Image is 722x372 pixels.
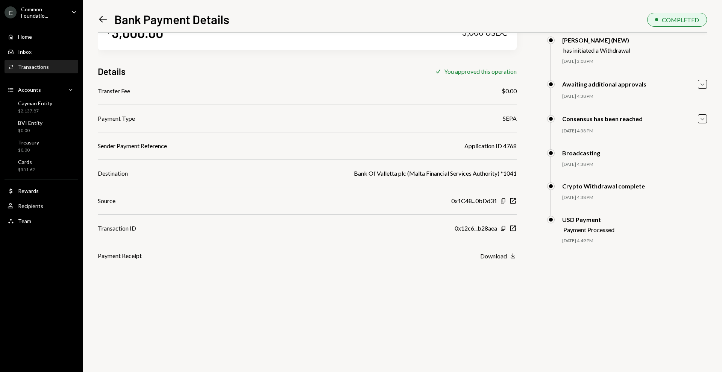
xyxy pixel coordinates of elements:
div: Crypto Withdrawal complete [562,182,645,190]
div: Transactions [18,64,49,70]
div: COMPLETED [662,16,699,23]
div: Team [18,218,31,224]
div: [DATE] 4:38 PM [562,93,707,100]
div: Payment Receipt [98,251,142,260]
div: $0.00 [502,87,517,96]
div: [DATE] 4:49 PM [562,238,707,244]
div: [DATE] 4:38 PM [562,194,707,201]
div: USD Payment [562,216,614,223]
div: [DATE] 4:38 PM [562,161,707,168]
div: Home [18,33,32,40]
a: Transactions [5,60,78,73]
div: Rewards [18,188,39,194]
h1: Bank Payment Details [114,12,229,27]
div: Destination [98,169,128,178]
button: Download [480,252,517,260]
div: Transfer Fee [98,87,130,96]
div: Awaiting additional approvals [562,80,646,88]
a: Cards$351.62 [5,156,78,175]
div: [PERSON_NAME] (NEW) [562,36,630,44]
div: Download [480,252,507,260]
a: Cayman Entity$2,137.87 [5,98,78,116]
div: Bank Of Valletta plc (Malta Financial Services Authority) *1041 [354,169,517,178]
div: Application ID 4768 [464,141,517,150]
div: C [5,6,17,18]
div: Cayman Entity [18,100,52,106]
div: Payment Processed [563,226,614,233]
a: Rewards [5,184,78,197]
div: [DATE] 3:08 PM [562,58,707,65]
div: SEPA [503,114,517,123]
div: 0x12c6...b28aea [455,224,497,233]
a: Team [5,214,78,228]
a: Inbox [5,45,78,58]
div: Treasury [18,139,39,146]
div: Accounts [18,87,41,93]
div: [DATE] 4:38 PM [562,128,707,134]
a: Treasury$0.00 [5,137,78,155]
div: Consensus has been reached [562,115,643,122]
a: Home [5,30,78,43]
div: Source [98,196,115,205]
div: $351.62 [18,167,35,173]
div: $2,137.87 [18,108,52,114]
div: Inbox [18,49,32,55]
h3: Details [98,65,126,77]
a: Recipients [5,199,78,213]
div: Cards [18,159,35,165]
div: 0x1C48...0bDd31 [451,196,497,205]
div: You approved this operation [444,68,517,75]
div: BVI Entity [18,120,42,126]
div: $0.00 [18,147,39,153]
a: Accounts [5,83,78,96]
div: Payment Type [98,114,135,123]
div: $0.00 [18,128,42,134]
div: Transaction ID [98,224,136,233]
a: BVI Entity$0.00 [5,117,78,135]
div: has initiated a Withdrawal [563,47,630,54]
div: Broadcasting [562,149,600,156]
div: Sender Payment Reference [98,141,167,150]
div: Common Foundatio... [21,6,65,19]
div: Recipients [18,203,43,209]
